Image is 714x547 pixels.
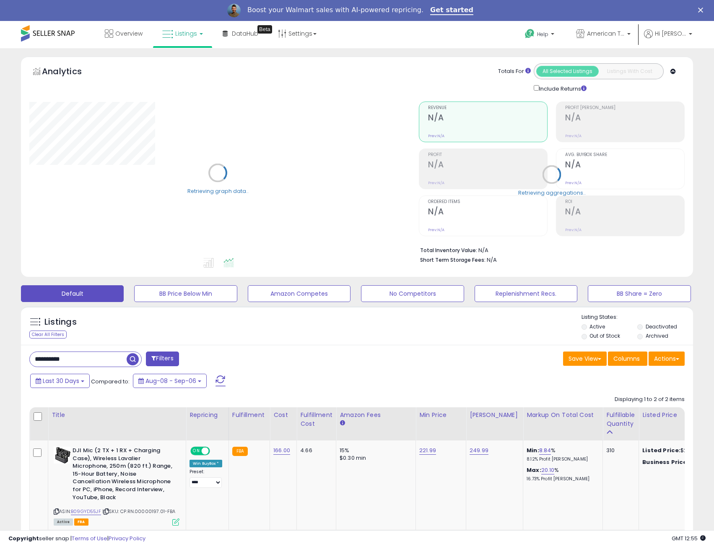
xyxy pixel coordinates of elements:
[71,508,101,515] a: B09GYD55JF
[527,446,539,454] b: Min:
[523,407,603,440] th: The percentage added to the cost of goods (COGS) that forms the calculator for Min & Max prices.
[430,6,473,15] a: Get started
[190,460,222,467] div: Win BuyBox *
[8,534,39,542] strong: Copyright
[42,65,98,79] h5: Analytics
[74,518,88,526] span: FBA
[247,6,423,14] div: Boost your Walmart sales with AI-powered repricing.
[563,352,607,366] button: Save View
[539,446,551,455] a: 8.84
[419,446,436,455] a: 221.99
[527,476,596,482] p: 16.73% Profit [PERSON_NAME]
[642,458,712,466] div: $234.5
[589,323,605,330] label: Active
[527,411,599,419] div: Markup on Total Cost
[21,285,124,302] button: Default
[73,447,174,503] b: DJI Mic (2 TX + 1 RX + Charging Case), Wireless Lavalier Microphone, 250m (820 ft.) Range, 15-Hou...
[646,332,668,339] label: Archived
[257,25,272,34] div: Tooltip anchor
[44,316,77,328] h5: Listings
[156,21,209,46] a: Listings
[598,66,661,77] button: Listings With Cost
[232,447,248,456] small: FBA
[644,29,692,48] a: Hi [PERSON_NAME]
[216,21,265,46] a: DataHub
[30,374,90,388] button: Last 30 Days
[273,411,293,419] div: Cost
[54,447,70,464] img: 41xYLCEkcNL._SL40_.jpg
[190,411,225,419] div: Repricing
[646,323,677,330] label: Deactivated
[642,458,688,466] b: Business Price:
[655,29,686,38] span: Hi [PERSON_NAME]
[606,447,632,454] div: 310
[613,354,640,363] span: Columns
[340,411,412,419] div: Amazon Fees
[537,31,548,38] span: Help
[541,466,555,474] a: 20.10
[527,83,597,93] div: Include Returns
[190,469,222,488] div: Preset:
[29,331,67,339] div: Clear All Filters
[642,446,680,454] b: Listed Price:
[115,29,143,38] span: Overview
[300,411,332,428] div: Fulfillment Cost
[227,4,241,17] img: Profile image for Adrian
[570,21,637,48] a: American Telecom Headquarters
[582,313,693,321] p: Listing States:
[133,374,207,388] button: Aug-08 - Sep-06
[527,456,596,462] p: 8.12% Profit [PERSON_NAME]
[43,377,79,385] span: Last 30 Days
[272,21,323,46] a: Settings
[8,535,145,543] div: seller snap | |
[273,446,290,455] a: 166.00
[475,285,577,302] button: Replenishment Recs.
[109,534,145,542] a: Privacy Policy
[72,534,107,542] a: Terms of Use
[589,332,620,339] label: Out of Stock
[518,189,586,196] div: Retrieving aggregations..
[300,447,330,454] div: 4.66
[52,411,182,419] div: Title
[536,66,599,77] button: All Selected Listings
[134,285,237,302] button: BB Price Below Min
[145,377,196,385] span: Aug-08 - Sep-06
[248,285,351,302] button: Amazon Competes
[102,508,176,515] span: | SKU: CP.RN.00000197.01-FBA
[606,411,635,428] div: Fulfillable Quantity
[470,446,488,455] a: 249.99
[470,411,519,419] div: [PERSON_NAME]
[672,534,706,542] span: 2025-10-7 12:55 GMT
[232,29,258,38] span: DataHub
[54,518,73,526] span: All listings currently available for purchase on Amazon
[642,447,712,454] div: $223.89
[187,187,249,195] div: Retrieving graph data..
[232,411,266,419] div: Fulfillment
[209,448,222,455] span: OFF
[340,419,345,427] small: Amazon Fees.
[615,396,685,404] div: Displaying 1 to 2 of 2 items
[340,454,409,462] div: $0.30 min
[524,29,535,39] i: Get Help
[698,8,706,13] div: Close
[527,447,596,462] div: %
[498,68,531,76] div: Totals For
[587,29,625,38] span: American Telecom Headquarters
[99,21,149,46] a: Overview
[419,411,462,419] div: Min Price
[527,466,541,474] b: Max:
[91,378,130,386] span: Compared to:
[518,22,563,48] a: Help
[649,352,685,366] button: Actions
[527,466,596,482] div: %
[608,352,647,366] button: Columns
[175,29,197,38] span: Listings
[361,285,464,302] button: No Competitors
[340,447,409,454] div: 15%
[146,352,179,366] button: Filters
[191,448,202,455] span: ON
[54,447,179,525] div: ASIN:
[588,285,691,302] button: BB Share = Zero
